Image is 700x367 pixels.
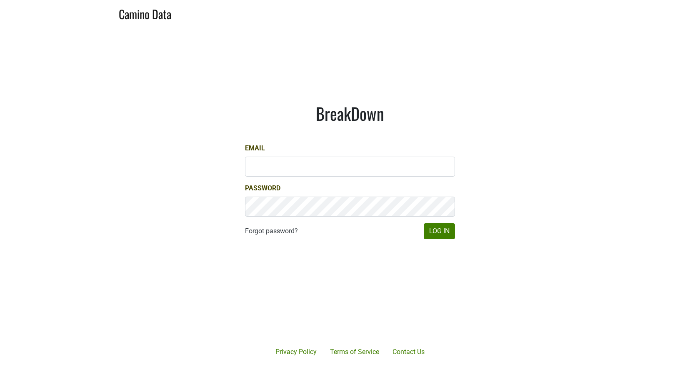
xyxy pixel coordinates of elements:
[245,226,298,236] a: Forgot password?
[245,103,455,123] h1: BreakDown
[245,143,265,153] label: Email
[323,344,386,360] a: Terms of Service
[424,223,455,239] button: Log In
[119,3,171,23] a: Camino Data
[245,183,280,193] label: Password
[386,344,431,360] a: Contact Us
[269,344,323,360] a: Privacy Policy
